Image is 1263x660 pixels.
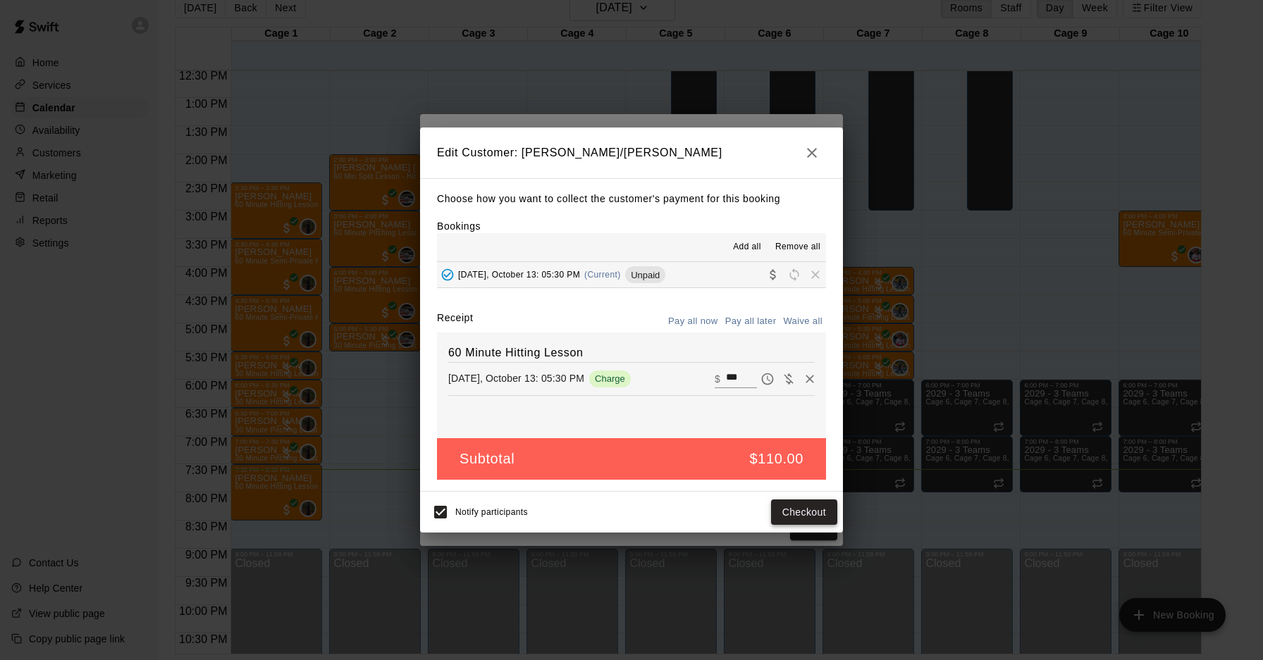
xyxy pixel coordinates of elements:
[437,190,826,208] p: Choose how you want to collect the customer's payment for this booking
[770,236,826,259] button: Remove all
[775,240,820,254] span: Remove all
[420,127,843,178] h2: Edit Customer: [PERSON_NAME]/[PERSON_NAME]
[805,269,826,280] span: Remove
[584,270,621,280] span: (Current)
[437,311,473,332] label: Receipt
[458,270,580,280] span: [DATE], October 13: 05:30 PM
[780,311,826,332] button: Waive all
[715,372,720,386] p: $
[763,269,784,280] span: Collect payment
[771,499,837,525] button: Checkout
[455,507,528,517] span: Notify participants
[437,264,458,285] button: Added - Collect Payment
[665,311,722,332] button: Pay all now
[625,270,665,280] span: Unpaid
[437,220,481,232] label: Bookings
[437,262,826,288] button: Added - Collect Payment[DATE], October 13: 05:30 PM(Current)UnpaidCollect paymentRescheduleRemove
[722,311,780,332] button: Pay all later
[778,372,799,384] span: Waive payment
[589,373,631,384] span: Charge
[733,240,761,254] span: Add all
[725,236,770,259] button: Add all
[448,371,584,385] p: [DATE], October 13: 05:30 PM
[460,449,515,468] h5: Subtotal
[757,372,778,384] span: Pay later
[448,344,815,362] h6: 60 Minute Hitting Lesson
[784,269,805,280] span: Reschedule
[750,449,804,468] h5: $110.00
[799,368,820,390] button: Remove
